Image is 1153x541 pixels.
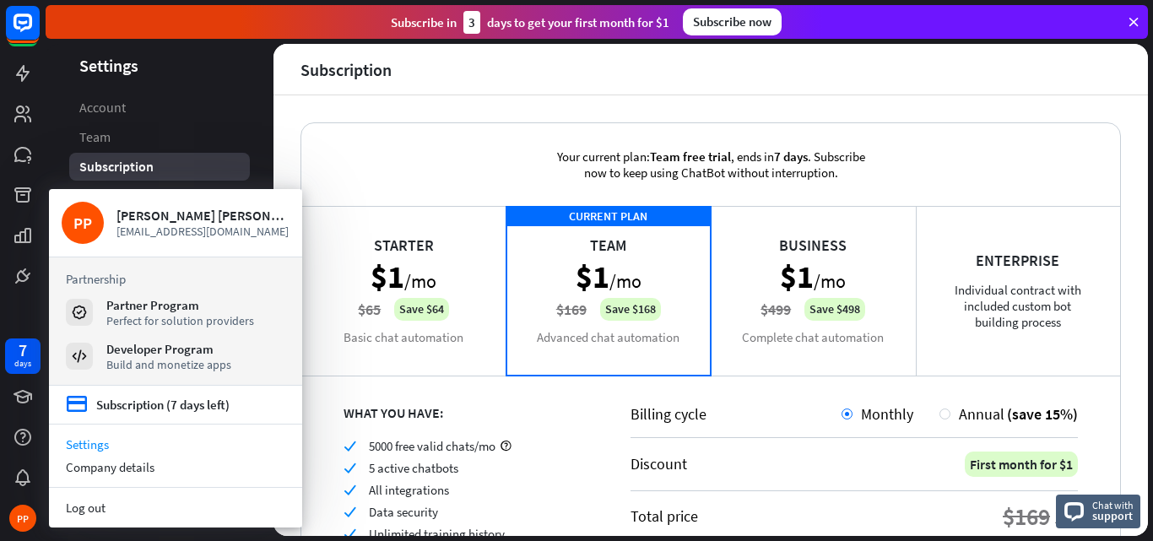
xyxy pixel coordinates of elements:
a: Settings [49,433,302,456]
div: PP [62,202,104,244]
span: Team [79,128,111,146]
a: 7 days [5,338,41,374]
span: Monthly [861,404,913,424]
button: Open LiveChat chat widget [14,7,64,57]
a: Account [69,94,250,122]
span: 5000 free valid chats/mo [369,438,495,454]
span: (save 15%) [1007,404,1078,424]
div: Total price [631,506,698,526]
header: Settings [46,54,273,77]
a: Developer Program Build and monetize apps [66,341,285,371]
div: Billing cycle [631,404,842,424]
div: Subscription [300,60,392,79]
h3: Partnership [66,271,285,287]
div: $169 [1003,501,1050,532]
div: Subscribe in days to get your first month for $1 [391,11,669,34]
a: credit_card Subscription (7 days left) [66,394,230,415]
div: 7 [19,343,27,358]
div: First month for $1 [965,452,1078,477]
i: check [344,484,356,496]
i: check [344,440,356,452]
div: $1 [1054,501,1078,532]
div: Your current plan: , ends in . Subscribe now to keep using ChatBot without interruption. [529,123,892,206]
i: check [344,462,356,474]
div: Build and monetize apps [106,357,231,372]
a: Team [69,123,250,151]
div: Developer Program [106,341,231,357]
span: 5 active chatbots [369,460,458,476]
a: Log out [49,496,302,519]
div: [PERSON_NAME] [PERSON_NAME] [116,207,290,224]
a: PP [PERSON_NAME] [PERSON_NAME] [EMAIL_ADDRESS][DOMAIN_NAME] [62,202,290,244]
div: Perfect for solution providers [106,313,254,328]
span: Chat with [1092,497,1134,513]
span: Team free trial [650,149,731,165]
span: All integrations [369,482,449,498]
span: Your subscription [93,187,193,205]
i: check [344,506,356,518]
div: Company details [49,456,302,479]
span: Data security [369,504,438,520]
span: [EMAIL_ADDRESS][DOMAIN_NAME] [116,224,290,239]
div: WHAT YOU HAVE: [344,404,588,421]
div: 3 [463,11,480,34]
a: Partner Program Perfect for solution providers [66,297,285,327]
span: support [1092,508,1134,523]
span: 7 days [774,149,808,165]
span: Annual [959,404,1004,424]
div: days [14,358,31,370]
a: Your subscription [69,182,250,210]
span: Account [79,99,126,116]
div: Subscription (7 days left) [96,397,230,413]
i: check [344,527,356,540]
div: Subscribe now [683,8,782,35]
i: credit_card [66,394,88,415]
div: PP [9,505,36,532]
span: Subscription [79,158,154,176]
div: Partner Program [106,297,254,313]
div: Discount [631,454,687,473]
